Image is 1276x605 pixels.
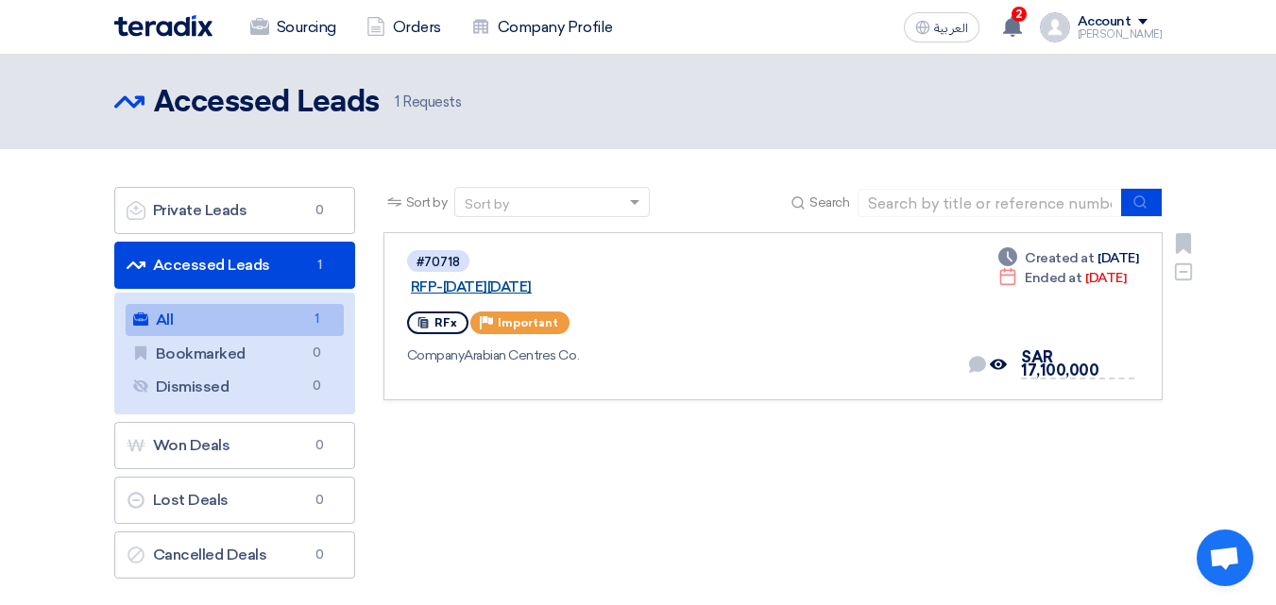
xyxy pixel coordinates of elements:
div: Arabian Centres Co. [407,345,953,365]
h2: Accessed Leads [154,84,380,122]
a: Bookmarked [126,338,344,370]
span: Search [809,193,849,212]
span: 0 [309,491,332,510]
div: Account [1078,14,1131,30]
div: Sort by [465,194,509,214]
span: 1 [395,93,400,110]
span: RFx [434,316,457,329]
span: Created at [1025,248,1094,268]
span: Requests [395,92,462,113]
span: 0 [309,201,332,220]
button: العربية [904,12,979,42]
a: Open chat [1197,529,1253,586]
a: Sourcing [235,7,351,48]
div: #70718 [417,256,460,268]
span: 0 [306,377,329,396]
span: Ended at [1025,268,1081,288]
img: Teradix logo [114,15,213,37]
span: 0 [309,436,332,455]
span: 2 [1012,7,1027,22]
a: Cancelled Deals0 [114,531,355,579]
a: Accessed Leads1 [114,242,355,289]
span: 1 [306,310,329,329]
input: Search by title or reference number [858,189,1122,217]
div: [DATE] [998,268,1126,288]
span: 1 [309,256,332,275]
a: Private Leads0 [114,187,355,234]
a: Company Profile [456,7,628,48]
span: Company [407,347,465,363]
span: Sort by [406,193,448,212]
a: Lost Deals0 [114,477,355,524]
div: [PERSON_NAME] [1078,29,1163,40]
span: SAR 17,100,000 [1021,348,1098,379]
a: All [126,304,344,336]
a: Orders [351,7,456,48]
span: العربية [934,22,968,35]
img: profile_test.png [1040,12,1070,42]
span: 0 [306,344,329,363]
a: Dismissed [126,371,344,403]
a: RFP-[DATE][DATE] [411,278,883,295]
div: [DATE] [998,248,1138,268]
a: Won Deals0 [114,422,355,469]
span: 0 [309,546,332,564]
span: Important [498,316,558,329]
